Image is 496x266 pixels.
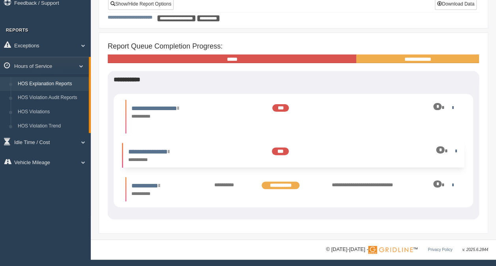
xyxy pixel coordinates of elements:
a: HOS Violations [14,105,89,119]
li: Expand [125,177,461,201]
div: © [DATE]-[DATE] - ™ [326,245,488,254]
a: Privacy Policy [428,247,452,252]
li: Expand [122,143,464,167]
a: HOS Violation Audit Reports [14,91,89,105]
a: HOS Violation Trend [14,119,89,133]
a: HOS Explanation Reports [14,77,89,91]
li: Expand [125,100,461,133]
img: Gridline [368,246,413,254]
h4: Report Queue Completion Progress: [108,43,479,51]
span: v. 2025.6.2844 [462,247,488,252]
